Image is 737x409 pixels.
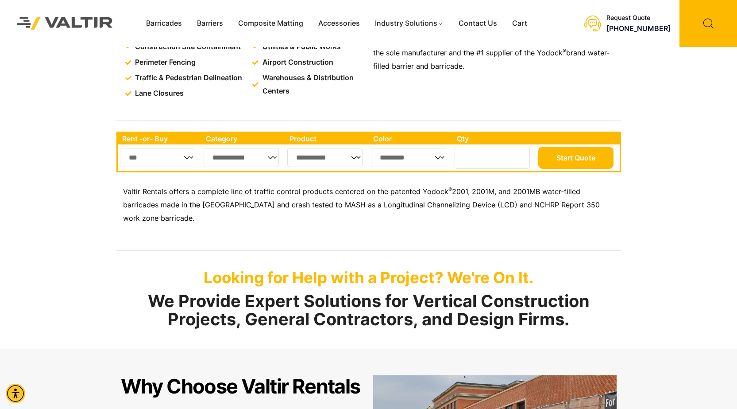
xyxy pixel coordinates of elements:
a: Barriers [189,17,231,30]
span: Warehouses & Distribution Centers [260,71,366,98]
span: Perimeter Fencing [133,56,196,69]
select: Single select [204,148,279,167]
input: Number [455,147,530,169]
sup: ® [448,186,452,193]
p: Looking for Help with a Project? We're On It. [116,268,621,287]
select: Single select [120,148,195,167]
span: Construction Site Containment [133,40,241,54]
a: Accessories [311,17,367,30]
button: Start Quote [538,147,614,169]
span: Traffic & Pedestrian Delineation [133,71,242,85]
img: Valtir Rentals [7,7,123,40]
span: Lane Closures [133,87,184,100]
th: Rent -or- Buy [118,133,201,144]
a: call (888) 496-3625 [606,24,671,33]
th: Product [285,133,369,144]
select: Single select [287,148,363,167]
span: Airport Construction [260,56,333,69]
a: Industry Solutions [367,17,451,30]
th: Color [369,133,452,144]
th: Qty [452,133,536,144]
h2: We Provide Expert Solutions for Vertical Construction Projects, General Contractors, and Design F... [116,292,621,329]
a: Contact Us [451,17,505,30]
div: Request Quote [606,14,671,22]
span: 2001, 2001M, and 2001MB water-filled barricades made in the [GEOGRAPHIC_DATA] and crash tested to... [123,187,600,222]
sup: ® [563,47,566,54]
th: Category [201,133,285,144]
span: Valtir Rentals offers a complete line of traffic control products centered on the patented Yodock [123,187,448,196]
a: Composite Matting [231,17,311,30]
div: Accessibility Menu [6,384,25,403]
a: Cart [505,17,535,30]
a: Barricades [139,17,189,30]
span: Utilities & Public Works [260,40,341,54]
h2: Why Choose Valtir Rentals [121,375,360,397]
